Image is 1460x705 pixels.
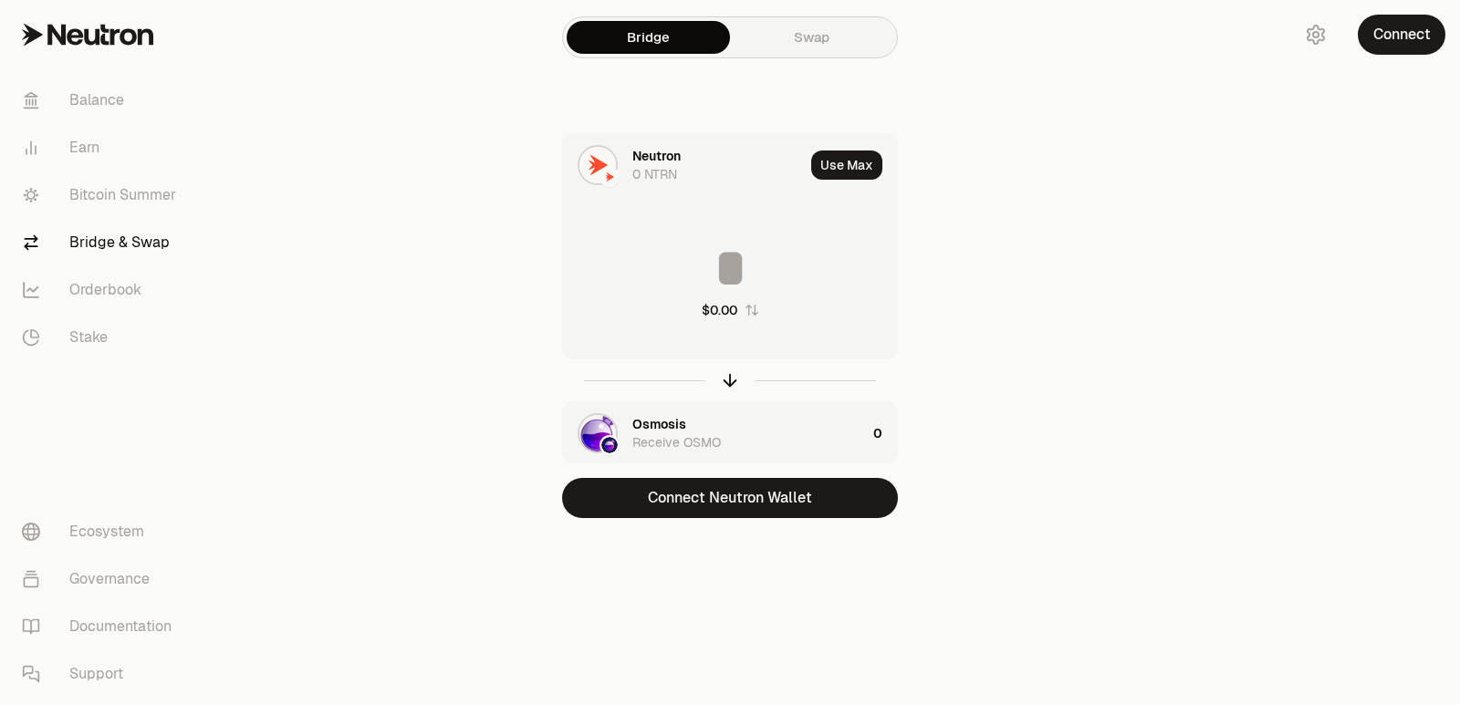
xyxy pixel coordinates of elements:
a: Stake [7,314,197,361]
div: 0 [873,402,897,464]
a: Balance [7,77,197,124]
div: Neutron [632,147,681,165]
a: Support [7,650,197,698]
button: Use Max [811,150,882,180]
a: Governance [7,555,197,603]
div: 0 NTRN [632,165,677,183]
button: Connect Neutron Wallet [562,478,898,518]
a: Orderbook [7,266,197,314]
div: NTRN LogoNeutron LogoNeutron0 NTRN [563,134,804,196]
a: Bitcoin Summer [7,171,197,219]
a: Bridge [567,21,730,54]
div: $0.00 [702,301,737,319]
div: Osmosis [632,415,686,433]
a: Swap [730,21,893,54]
a: Earn [7,124,197,171]
img: NTRN Logo [579,147,616,183]
img: OSMO Logo [579,415,616,451]
button: $0.00 [702,301,759,319]
a: Ecosystem [7,508,197,555]
button: Connect [1358,15,1445,55]
img: Osmosis Logo [601,437,618,453]
button: OSMO LogoOsmosis LogoOsmosisReceive OSMO0 [563,402,897,464]
a: Documentation [7,603,197,650]
div: OSMO LogoOsmosis LogoOsmosisReceive OSMO [563,402,866,464]
a: Bridge & Swap [7,219,197,266]
img: Neutron Logo [601,169,618,185]
div: Receive OSMO [632,433,721,451]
